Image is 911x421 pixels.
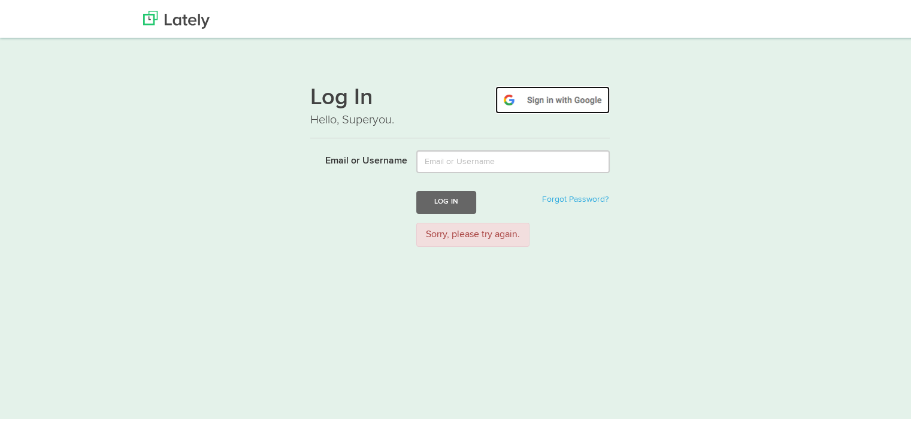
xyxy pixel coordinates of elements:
div: Sorry, please try again. [416,221,529,246]
label: Email or Username [301,149,407,166]
p: Hello, Superyou. [310,110,610,127]
button: Log In [416,189,476,211]
h1: Log In [310,84,610,110]
a: Forgot Password? [542,193,609,202]
input: Email or Username [416,149,610,171]
img: Lately [143,9,210,27]
img: google-signin.png [495,84,610,112]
